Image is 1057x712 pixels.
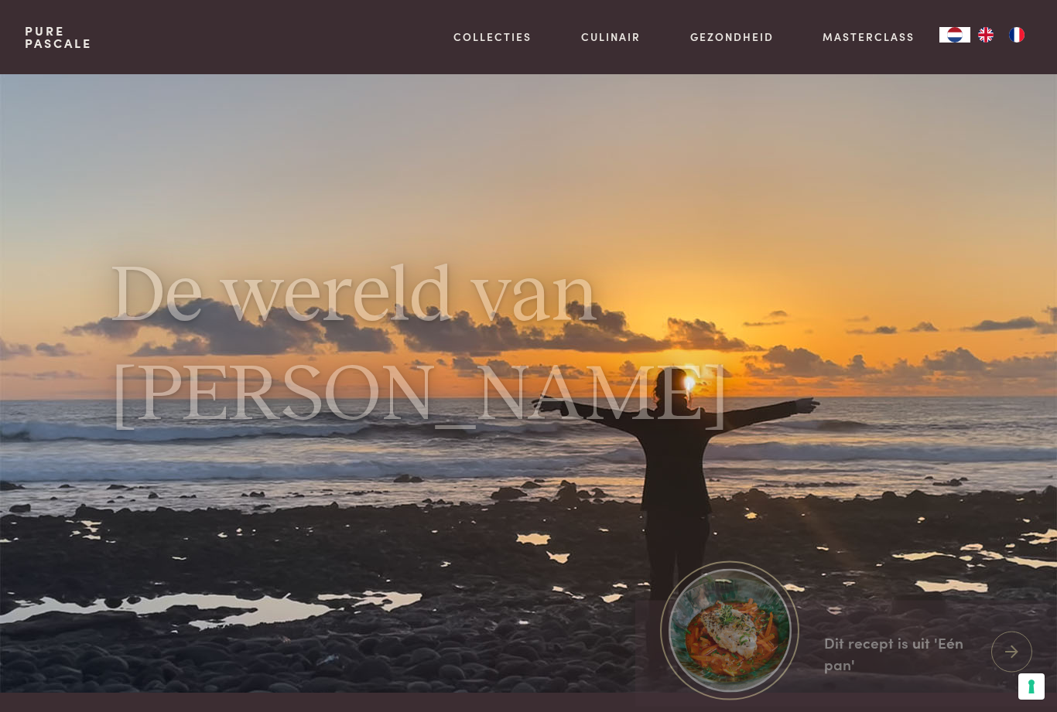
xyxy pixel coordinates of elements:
a: Culinair [581,29,641,45]
img: https://admin.purepascale.com/wp-content/uploads/2025/08/home_recept_link.jpg [669,569,792,692]
div: Dit recept is uit 'Eén pan' [824,631,979,675]
a: NL [939,27,970,43]
a: FR [1001,27,1032,43]
aside: Language selected: Nederlands [939,27,1032,43]
a: PurePascale [25,25,92,49]
a: https://admin.purepascale.com/wp-content/uploads/2025/08/home_recept_link.jpg Dit recept is uit '... [635,600,1057,706]
a: EN [970,27,1001,43]
button: Uw voorkeuren voor toestemming voor trackingtechnologieën [1018,673,1045,700]
a: Collecties [453,29,532,45]
ul: Language list [970,27,1032,43]
h1: De wereld van [PERSON_NAME] [111,249,946,446]
a: Masterclass [823,29,915,45]
a: Gezondheid [690,29,774,45]
div: Language [939,27,970,43]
